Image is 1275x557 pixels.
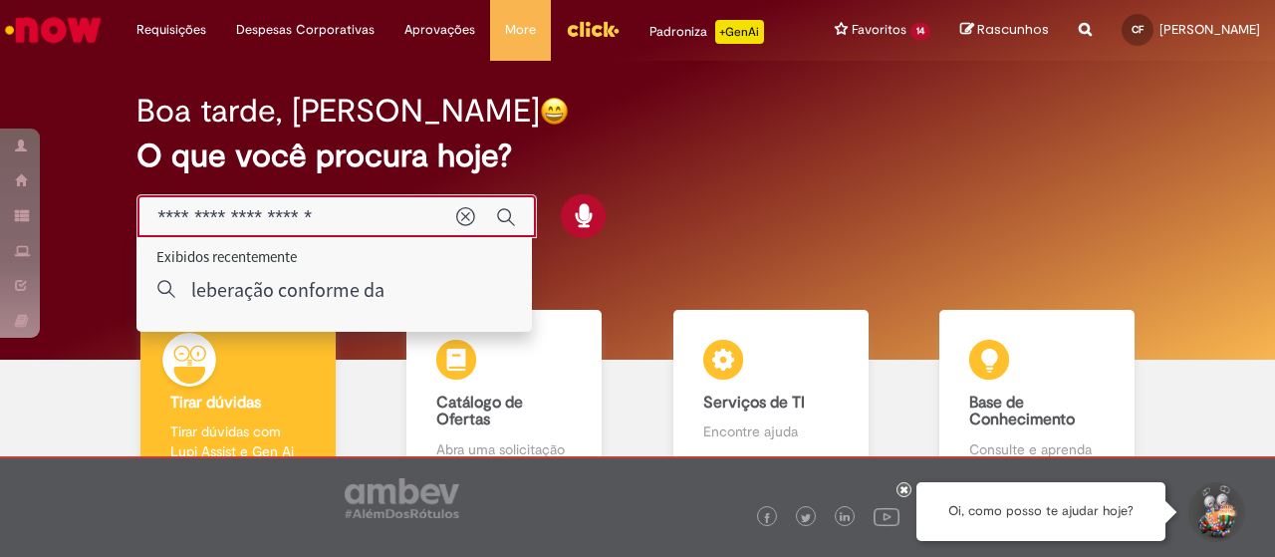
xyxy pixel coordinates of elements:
[105,310,372,482] a: Tirar dúvidas Tirar dúvidas com Lupi Assist e Gen Ai
[960,21,1049,40] a: Rascunhos
[969,439,1105,459] p: Consulte e aprenda
[136,94,540,129] h2: Boa tarde, [PERSON_NAME]
[1185,482,1245,542] button: Iniciar Conversa de Suporte
[404,20,475,40] span: Aprovações
[916,482,1165,541] div: Oi, como posso te ajudar hoje?
[345,478,459,518] img: logo_footer_ambev_rotulo_gray.png
[977,20,1049,39] span: Rascunhos
[436,393,523,430] b: Catálogo de Ofertas
[372,310,638,482] a: Catálogo de Ofertas Abra uma solicitação
[136,139,1138,173] h2: O que você procura hoje?
[1159,21,1260,38] span: [PERSON_NAME]
[170,393,261,413] b: Tirar dúvidas
[904,310,1171,482] a: Base de Conhecimento Consulte e aprenda
[2,10,105,50] img: ServiceNow
[136,20,206,40] span: Requisições
[703,393,805,413] b: Serviços de TI
[852,20,906,40] span: Favoritos
[910,23,930,40] span: 14
[566,14,620,44] img: click_logo_yellow_360x200.png
[1132,23,1144,36] span: CF
[874,503,899,529] img: logo_footer_youtube.png
[170,421,306,461] p: Tirar dúvidas com Lupi Assist e Gen Ai
[637,310,904,482] a: Serviços de TI Encontre ajuda
[840,512,850,524] img: logo_footer_linkedin.png
[649,20,764,44] div: Padroniza
[715,20,764,44] p: +GenAi
[703,421,839,441] p: Encontre ajuda
[540,97,569,126] img: happy-face.png
[505,20,536,40] span: More
[436,439,572,459] p: Abra uma solicitação
[969,393,1075,430] b: Base de Conhecimento
[236,20,375,40] span: Despesas Corporativas
[801,513,811,523] img: logo_footer_twitter.png
[762,513,772,523] img: logo_footer_facebook.png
